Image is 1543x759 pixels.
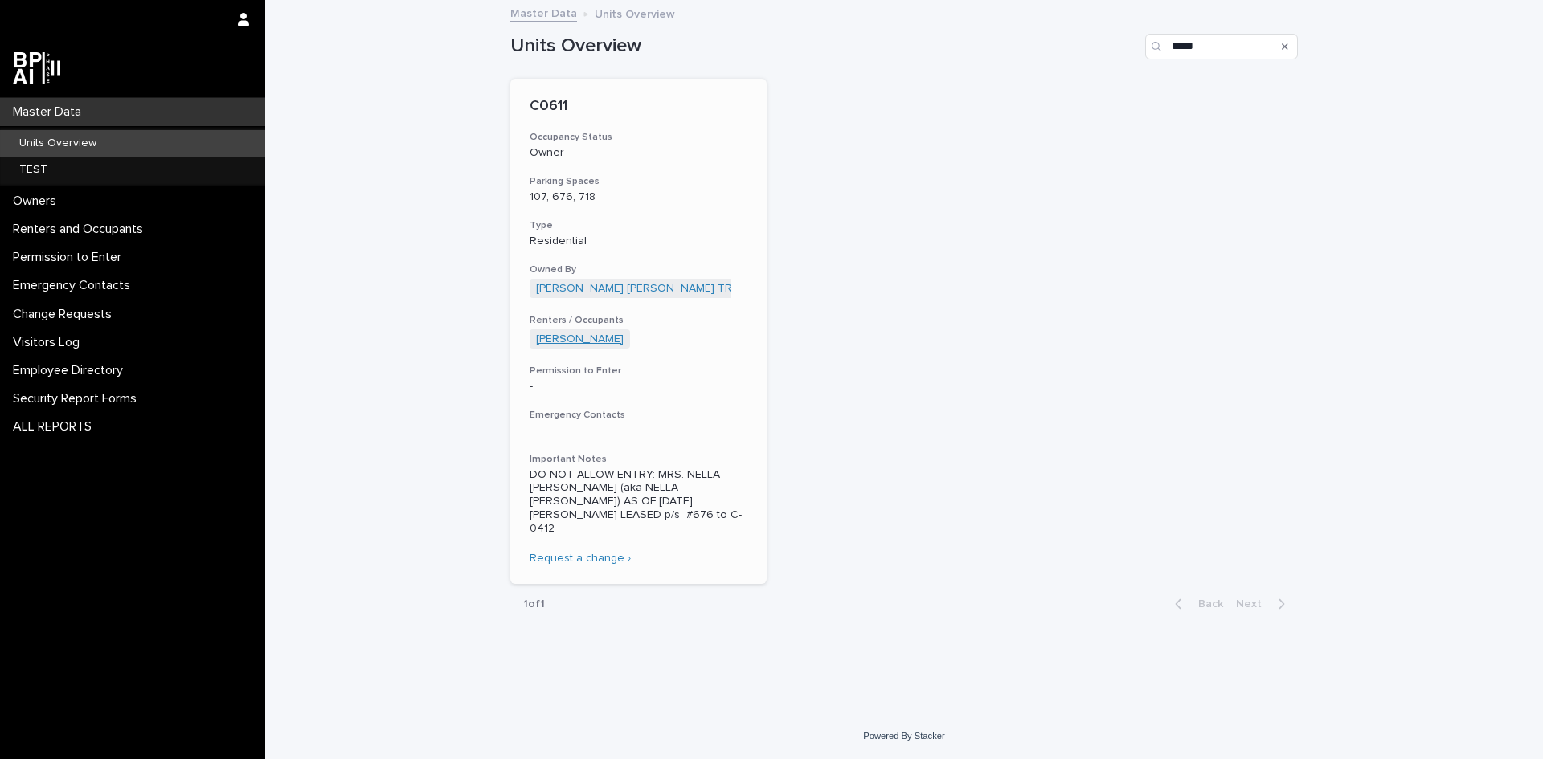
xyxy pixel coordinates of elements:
[6,250,134,265] p: Permission to Enter
[1189,598,1223,610] span: Back
[6,419,104,435] p: ALL REPORTS
[510,585,558,624] p: 1 of 1
[6,137,109,150] p: Units Overview
[863,731,944,741] a: Powered By Stacker
[1145,34,1298,59] input: Search
[530,235,747,248] p: Residential
[530,219,747,232] h3: Type
[6,335,92,350] p: Visitors Log
[530,365,747,377] h3: Permission to Enter
[530,453,747,466] h3: Important Notes
[6,163,60,177] p: TEST
[1236,598,1271,610] span: Next
[530,263,747,276] h3: Owned By
[1162,597,1230,611] button: Back
[6,391,149,406] p: Security Report Forms
[530,380,747,394] p: -
[6,104,94,120] p: Master Data
[530,175,747,188] h3: Parking Spaces
[536,333,624,346] a: [PERSON_NAME]
[6,278,143,293] p: Emergency Contacts
[530,190,747,204] p: 107, 676, 718
[530,468,747,536] p: DO NOT ALLOW ENTRY: MRS. NELLA [PERSON_NAME] (aka NELLA [PERSON_NAME]) AS OF [DATE] [PERSON_NAME]...
[1230,597,1298,611] button: Next
[530,553,631,564] a: Request a change ›
[6,222,156,237] p: Renters and Occupants
[530,98,747,116] p: C0611
[6,307,125,322] p: Change Requests
[530,409,747,422] h3: Emergency Contacts
[510,79,767,585] a: C0611Occupancy StatusOwnerParking Spaces107, 676, 718TypeResidentialOwned By[PERSON_NAME] [PERSON...
[595,4,675,22] p: Units Overview
[530,131,747,144] h3: Occupancy Status
[530,314,747,327] h3: Renters / Occupants
[13,52,60,84] img: dwgmcNfxSF6WIOOXiGgu
[6,363,136,378] p: Employee Directory
[510,35,1139,58] h1: Units Overview
[530,424,747,438] p: -
[6,194,69,209] p: Owners
[510,3,577,22] a: Master Data
[536,282,739,296] a: [PERSON_NAME] [PERSON_NAME] TRS
[530,146,747,160] p: Owner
